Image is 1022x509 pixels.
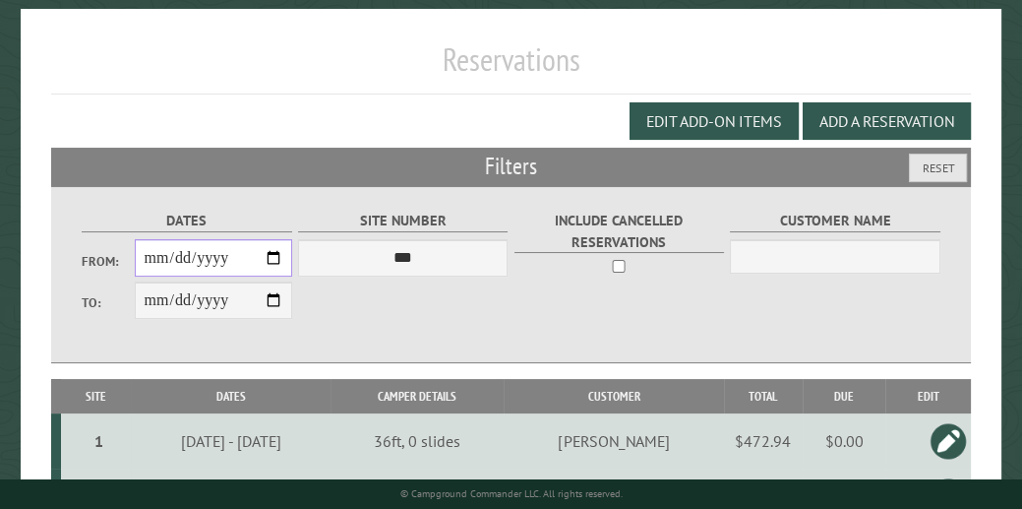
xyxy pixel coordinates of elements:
th: Dates [131,379,331,414]
th: Due [803,379,886,414]
td: 36ft, 0 slides [331,414,504,469]
button: Add a Reservation [803,102,971,140]
th: Edit [885,379,971,414]
label: Dates [82,210,291,232]
td: $472.94 [724,414,803,469]
label: Customer Name [730,210,939,232]
div: [DATE] - [DATE] [135,431,328,451]
h1: Reservations [51,40,971,95]
label: From: [82,252,134,271]
small: © Campground Commander LLC. All rights reserved. [400,487,623,500]
th: Customer [504,379,723,414]
th: Total [724,379,803,414]
td: [PERSON_NAME] [504,414,723,469]
button: Edit Add-on Items [630,102,799,140]
label: Include Cancelled Reservations [514,210,724,253]
button: Reset [909,154,967,182]
label: Site Number [298,210,508,232]
th: Site [61,379,131,414]
h2: Filters [51,148,971,185]
label: To: [82,293,134,312]
td: $0.00 [803,414,886,469]
th: Camper Details [331,379,504,414]
div: 1 [69,431,128,451]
